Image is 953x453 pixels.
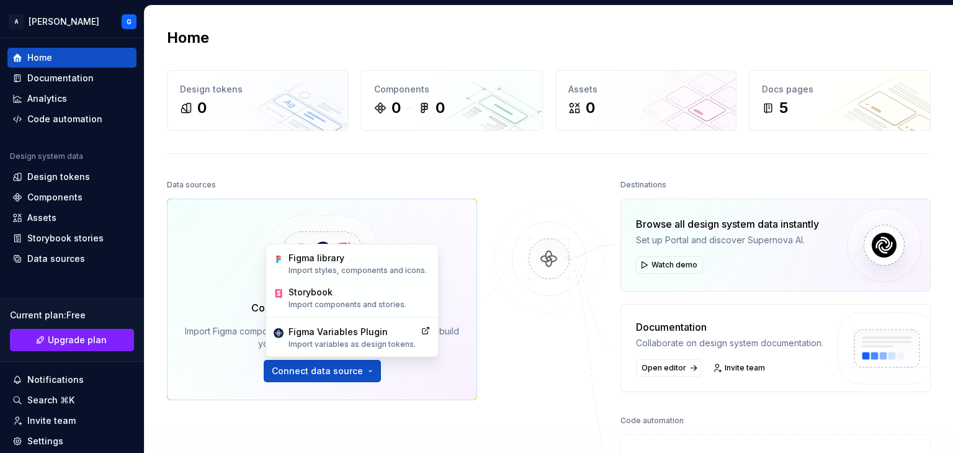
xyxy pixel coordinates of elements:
[7,89,136,109] a: Analytics
[251,300,393,315] div: Connect Figma and Storybook
[10,151,83,161] div: Design system data
[27,394,74,406] div: Search ⌘K
[636,320,823,334] div: Documentation
[289,339,416,349] p: Import variables as design tokens.
[7,187,136,207] a: Components
[167,70,349,131] a: Design tokens0
[48,334,107,346] span: Upgrade plan
[27,232,104,244] div: Storybook stories
[636,217,819,231] div: Browse all design system data instantly
[27,415,76,427] div: Invite team
[7,228,136,248] a: Storybook stories
[636,256,703,274] button: Watch demo
[289,252,427,264] div: Figma library
[27,191,83,204] div: Components
[7,411,136,431] a: Invite team
[27,212,56,224] div: Assets
[636,337,823,349] div: Collaborate on design system documentation.
[7,109,136,129] a: Code automation
[27,72,94,84] div: Documentation
[27,435,63,447] div: Settings
[167,28,209,48] h2: Home
[7,48,136,68] a: Home
[27,113,102,125] div: Code automation
[7,68,136,88] a: Documentation
[9,14,24,29] div: A
[27,92,67,105] div: Analytics
[7,431,136,451] a: Settings
[374,83,530,96] div: Components
[586,98,595,118] div: 0
[197,98,207,118] div: 0
[289,266,427,276] p: Import styles, components and icons.
[7,390,136,410] button: Search ⌘K
[620,412,684,429] div: Code automation
[10,309,134,321] div: Current plan : Free
[289,300,406,310] p: Import components and stories.
[29,16,99,28] div: [PERSON_NAME]
[10,329,134,351] a: Upgrade plan
[2,8,141,35] button: A[PERSON_NAME]G
[7,370,136,390] button: Notifications
[636,234,819,246] div: Set up Portal and discover Supernova AI.
[725,363,765,373] span: Invite team
[27,374,84,386] div: Notifications
[7,249,136,269] a: Data sources
[289,286,406,298] div: Storybook
[568,83,724,96] div: Assets
[620,176,666,194] div: Destinations
[180,83,336,96] div: Design tokens
[361,70,543,131] a: Components00
[27,171,90,183] div: Design tokens
[779,98,788,118] div: 5
[709,359,771,377] a: Invite team
[749,70,931,131] a: Docs pages5
[7,208,136,228] a: Assets
[391,98,401,118] div: 0
[185,325,459,350] div: Import Figma components, variables and Storybook stories to build your docs and run automations.
[7,167,136,187] a: Design tokens
[272,365,363,377] span: Connect data source
[762,83,918,96] div: Docs pages
[289,326,416,338] div: Figma Variables Plugin
[264,360,381,382] button: Connect data source
[555,70,737,131] a: Assets0
[436,98,445,118] div: 0
[27,253,85,265] div: Data sources
[167,176,216,194] div: Data sources
[127,17,132,27] div: G
[651,260,697,270] span: Watch demo
[27,52,52,64] div: Home
[636,359,702,377] a: Open editor
[642,363,686,373] span: Open editor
